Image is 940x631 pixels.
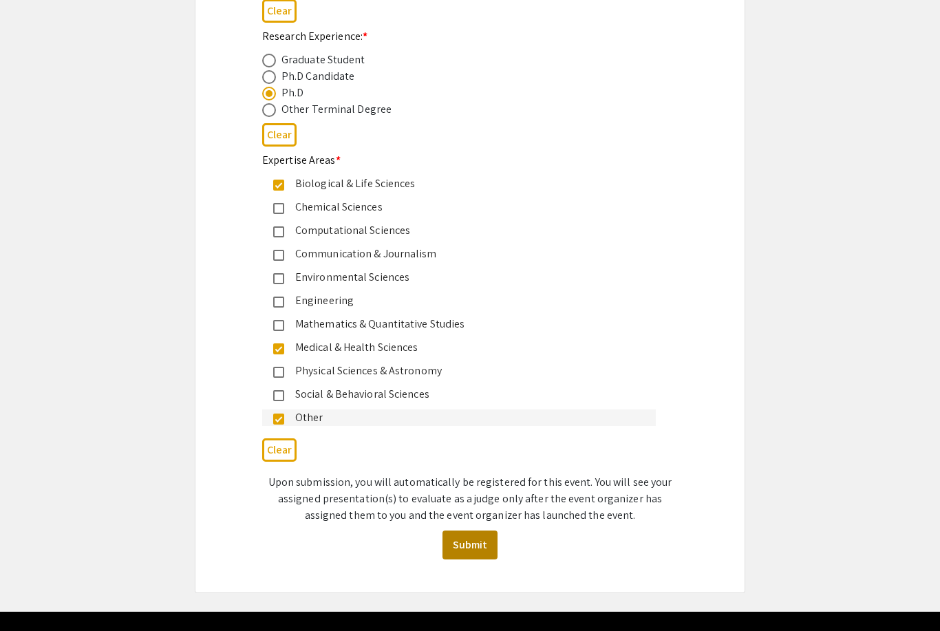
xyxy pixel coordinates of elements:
div: Graduate Student [281,52,365,68]
div: Engineering [284,292,645,309]
div: Other Terminal Degree [281,101,392,118]
div: Ph.D Candidate [281,68,354,85]
mat-label: Expertise Areas [262,153,341,167]
div: Biological & Life Sciences [284,175,645,192]
button: Clear [262,123,297,146]
div: Mathematics & Quantitative Studies [284,316,645,332]
p: Upon submission, you will automatically be registered for this event. You will see your assigned ... [262,474,678,524]
div: Ph.D [281,85,303,101]
div: Environmental Sciences [284,269,645,286]
button: Clear [262,438,297,461]
div: Social & Behavioral Sciences [284,386,645,403]
div: Communication & Journalism [284,246,645,262]
button: Submit [442,531,498,559]
div: Physical Sciences & Astronomy [284,363,645,379]
div: Chemical Sciences [284,199,645,215]
div: Computational Sciences [284,222,645,239]
div: Medical & Health Sciences [284,339,645,356]
mat-label: Research Experience: [262,29,367,43]
iframe: Chat [10,569,58,621]
div: Other [284,409,645,426]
